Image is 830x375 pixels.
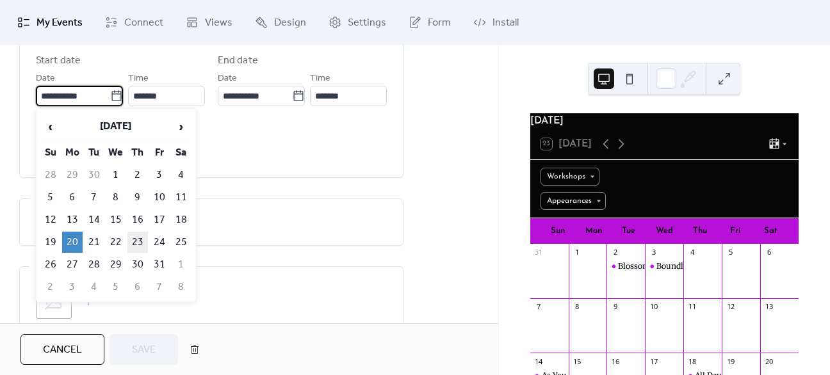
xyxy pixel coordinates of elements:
th: Mo [62,142,83,163]
a: Connect [95,5,173,40]
span: Install [492,15,519,31]
div: 10 [649,302,658,312]
td: 2 [40,276,61,298]
th: Tu [84,142,104,163]
div: [DATE] [530,113,799,129]
td: 7 [149,276,170,298]
td: 4 [171,164,191,186]
span: ‹ [41,114,60,140]
div: 31 [534,248,544,257]
div: End date [218,53,258,68]
span: Views [205,15,232,31]
th: Su [40,142,61,163]
div: Sun [541,218,576,244]
a: Design [245,5,316,40]
td: 4 [84,276,104,298]
span: Connect [124,15,163,31]
td: 26 [40,254,61,275]
div: 17 [649,356,658,366]
td: 25 [171,232,191,253]
div: 4 [687,248,697,257]
div: 9 [610,302,620,312]
td: 3 [62,276,83,298]
td: 12 [40,209,61,230]
div: 2 [610,248,620,257]
div: 7 [534,302,544,312]
div: 8 [573,302,582,312]
td: 23 [127,232,148,253]
div: Mon [576,218,611,244]
th: We [106,142,126,163]
span: Date [36,71,55,86]
th: [DATE] [62,113,170,141]
div: 11 [687,302,697,312]
a: Form [399,5,460,40]
span: Settings [348,15,386,31]
td: 28 [84,254,104,275]
td: 11 [171,187,191,208]
span: My Events [37,15,83,31]
td: 30 [84,164,104,186]
td: 31 [149,254,170,275]
div: Thu [682,218,717,244]
a: Views [176,5,242,40]
td: 1 [106,164,126,186]
td: 7 [84,187,104,208]
div: Wed [647,218,682,244]
a: My Events [8,5,92,40]
div: Blossoming with Sissification [606,261,645,272]
div: Boundless Creativity: Innovative Ways to Use Rope in Play [645,261,683,272]
div: 16 [610,356,620,366]
span: Form [428,15,451,31]
div: Fri [717,218,753,244]
td: 20 [62,232,83,253]
div: 14 [534,356,544,366]
span: Time [128,71,149,86]
td: 15 [106,209,126,230]
th: Th [127,142,148,163]
td: 8 [106,187,126,208]
div: Tue [611,218,646,244]
td: 13 [62,209,83,230]
span: Date [218,71,237,86]
div: 13 [764,302,774,312]
span: Cancel [43,342,82,358]
th: Sa [171,142,191,163]
td: 16 [127,209,148,230]
span: › [172,114,191,140]
td: 9 [127,187,148,208]
div: 18 [687,356,697,366]
td: 14 [84,209,104,230]
button: Cancel [20,334,104,365]
div: 3 [649,248,658,257]
td: 6 [62,187,83,208]
td: 8 [171,276,191,298]
a: Install [464,5,528,40]
span: Time [310,71,330,86]
div: 12 [726,302,735,312]
span: Design [274,15,306,31]
td: 1 [171,254,191,275]
td: 2 [127,164,148,186]
th: Fr [149,142,170,163]
td: 30 [127,254,148,275]
div: 19 [726,356,735,366]
td: 10 [149,187,170,208]
td: 27 [62,254,83,275]
div: Blossoming with Sissification [618,261,729,272]
td: 22 [106,232,126,253]
div: 6 [764,248,774,257]
td: 18 [171,209,191,230]
td: 21 [84,232,104,253]
td: 5 [106,276,126,298]
span: Date and time [36,30,101,45]
td: 24 [149,232,170,253]
div: 15 [573,356,582,366]
div: 1 [573,248,582,257]
div: Start date [36,53,81,68]
td: 6 [127,276,148,298]
div: 5 [726,248,735,257]
td: 3 [149,164,170,186]
td: 29 [106,254,126,275]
